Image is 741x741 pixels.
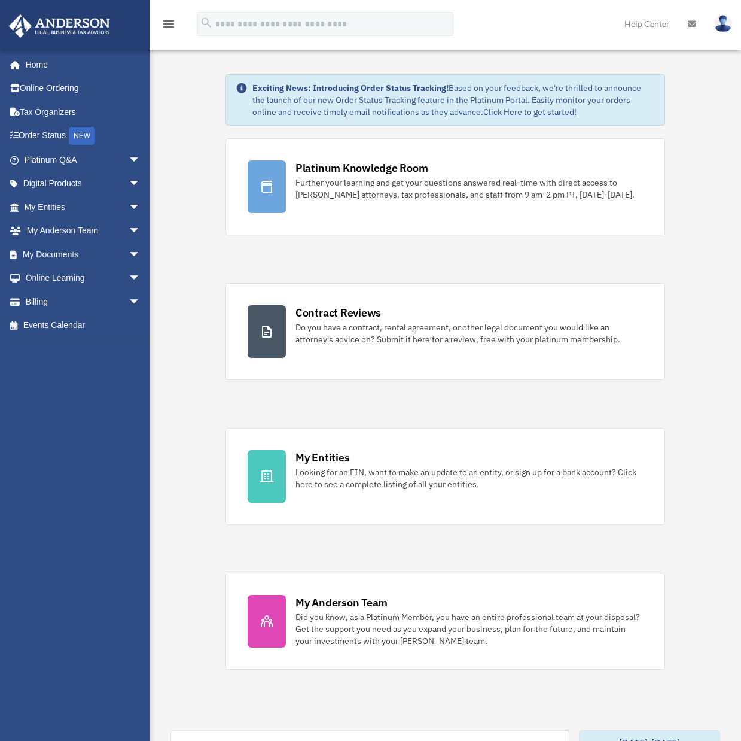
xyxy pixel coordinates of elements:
[200,16,213,29] i: search
[8,195,158,219] a: My Entitiesarrow_drop_down
[161,21,176,31] a: menu
[129,242,153,267] span: arrow_drop_down
[295,160,428,175] div: Platinum Knowledge Room
[295,321,643,345] div: Do you have a contract, rental agreement, or other legal document you would like an attorney's ad...
[225,573,665,670] a: My Anderson Team Did you know, as a Platinum Member, you have an entire professional team at your...
[8,172,158,196] a: Digital Productsarrow_drop_down
[295,595,388,610] div: My Anderson Team
[252,83,449,93] strong: Exciting News: Introducing Order Status Tracking!
[714,15,732,32] img: User Pic
[8,100,158,124] a: Tax Organizers
[8,219,158,243] a: My Anderson Teamarrow_drop_down
[69,127,95,145] div: NEW
[295,450,349,465] div: My Entities
[295,466,643,490] div: Looking for an EIN, want to make an update to an entity, or sign up for a bank account? Click her...
[8,77,158,101] a: Online Ordering
[483,107,577,117] a: Click Here to get started!
[8,290,158,314] a: Billingarrow_drop_down
[295,177,643,201] div: Further your learning and get your questions answered real-time with direct access to [PERSON_NAM...
[8,266,158,290] a: Online Learningarrow_drop_down
[8,148,158,172] a: Platinum Q&Aarrow_drop_down
[225,138,665,235] a: Platinum Knowledge Room Further your learning and get your questions answered real-time with dire...
[129,290,153,314] span: arrow_drop_down
[129,219,153,244] span: arrow_drop_down
[129,172,153,196] span: arrow_drop_down
[129,195,153,220] span: arrow_drop_down
[8,242,158,266] a: My Documentsarrow_drop_down
[252,82,655,118] div: Based on your feedback, we're thrilled to announce the launch of our new Order Status Tracking fe...
[225,428,665,525] a: My Entities Looking for an EIN, want to make an update to an entity, or sign up for a bank accoun...
[8,314,158,338] a: Events Calendar
[295,305,381,320] div: Contract Reviews
[295,611,643,647] div: Did you know, as a Platinum Member, you have an entire professional team at your disposal? Get th...
[8,124,158,148] a: Order StatusNEW
[5,14,114,38] img: Anderson Advisors Platinum Portal
[161,17,176,31] i: menu
[8,53,153,77] a: Home
[129,148,153,172] span: arrow_drop_down
[225,283,665,380] a: Contract Reviews Do you have a contract, rental agreement, or other legal document you would like...
[129,266,153,291] span: arrow_drop_down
